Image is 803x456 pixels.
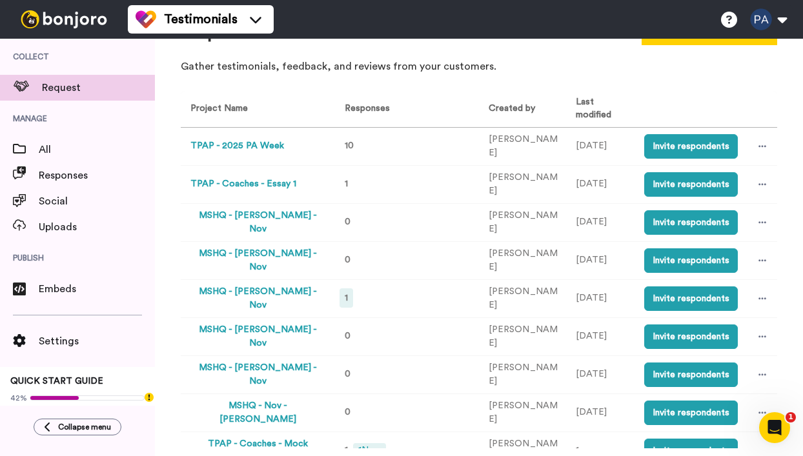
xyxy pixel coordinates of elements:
[190,209,325,236] button: MSHQ - [PERSON_NAME] - Nov
[566,127,635,165] td: [DATE]
[39,281,155,297] span: Embeds
[566,241,635,279] td: [DATE]
[644,324,738,349] button: Invite respondents
[190,361,325,388] button: MSHQ - [PERSON_NAME] - Nov
[566,165,635,203] td: [DATE]
[39,219,155,235] span: Uploads
[479,127,566,165] td: [PERSON_NAME]
[164,10,238,28] span: Testimonials
[190,399,325,426] button: MSHQ - Nov - [PERSON_NAME]
[15,10,112,28] img: bj-logo-header-white.svg
[345,370,351,379] span: 0
[143,392,155,403] div: Tooltip anchor
[345,217,351,226] span: 0
[759,412,790,443] iframe: Intercom live chat
[181,59,777,74] p: Gather testimonials, feedback, and reviews from your customers.
[479,317,566,355] td: [PERSON_NAME]
[786,412,796,422] span: 1
[479,241,566,279] td: [PERSON_NAME]
[58,422,111,432] span: Collapse menu
[190,139,284,153] button: TPAP - 2025 PA Week
[566,203,635,241] td: [DATE]
[34,419,121,435] button: Collapse menu
[644,362,738,387] button: Invite respondents
[190,323,325,350] button: MSHQ - [PERSON_NAME] - Nov
[136,9,156,30] img: tm-color.svg
[644,401,738,425] button: Invite respondents
[39,168,155,183] span: Responses
[644,172,738,197] button: Invite respondents
[479,279,566,317] td: [PERSON_NAME]
[644,134,738,159] button: Invite respondents
[345,255,351,264] span: 0
[39,193,155,209] span: Social
[566,393,635,431] td: [DATE]
[42,80,155,95] span: Request
[345,332,351,341] span: 0
[566,355,635,393] td: [DATE]
[644,210,738,235] button: Invite respondents
[345,141,354,150] span: 10
[39,333,155,349] span: Settings
[479,91,566,127] th: Created by
[190,177,296,191] button: TPAP - Coaches - Essay 1
[644,286,738,311] button: Invite respondents
[10,377,103,386] span: QUICK START GUIDE
[345,179,348,188] span: 1
[190,247,325,274] button: MSHQ - [PERSON_NAME] - Nov
[10,393,27,403] span: 42%
[644,248,738,273] button: Invite respondents
[190,285,325,312] button: MSHQ - [PERSON_NAME] - Nov
[345,408,351,417] span: 0
[479,203,566,241] td: [PERSON_NAME]
[39,142,155,157] span: All
[181,91,330,127] th: Project Name
[340,104,390,113] span: Responses
[479,165,566,203] td: [PERSON_NAME]
[345,446,348,455] span: 1
[345,293,348,302] span: 1
[566,91,635,127] th: Last modified
[479,355,566,393] td: [PERSON_NAME]
[479,393,566,431] td: [PERSON_NAME]
[566,317,635,355] td: [DATE]
[566,279,635,317] td: [DATE]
